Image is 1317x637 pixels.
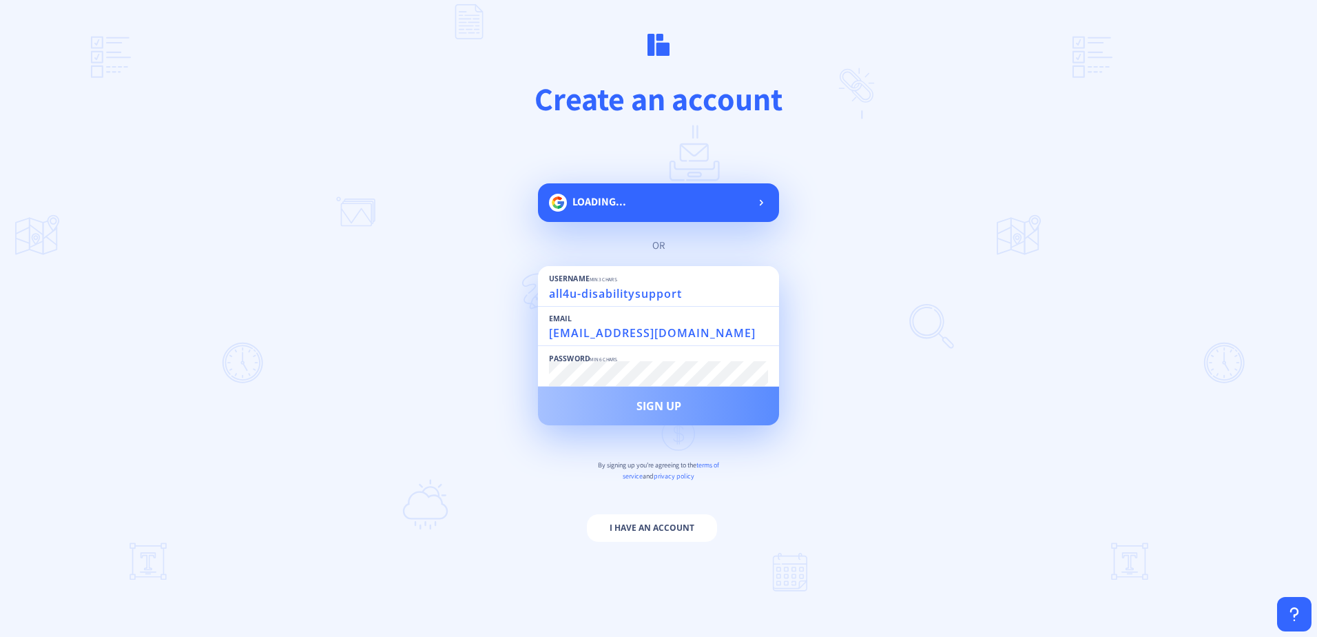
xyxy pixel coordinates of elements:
[636,401,681,412] span: Sign Up
[647,34,670,56] img: logo.svg
[623,461,719,481] span: terms of service
[538,387,779,425] button: Sign Up
[98,78,1218,119] h1: Create an account
[654,472,694,481] span: privacy policy
[587,514,717,542] button: I have an account
[538,460,779,482] p: By signing up you're agreeing to the and
[552,239,765,252] div: or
